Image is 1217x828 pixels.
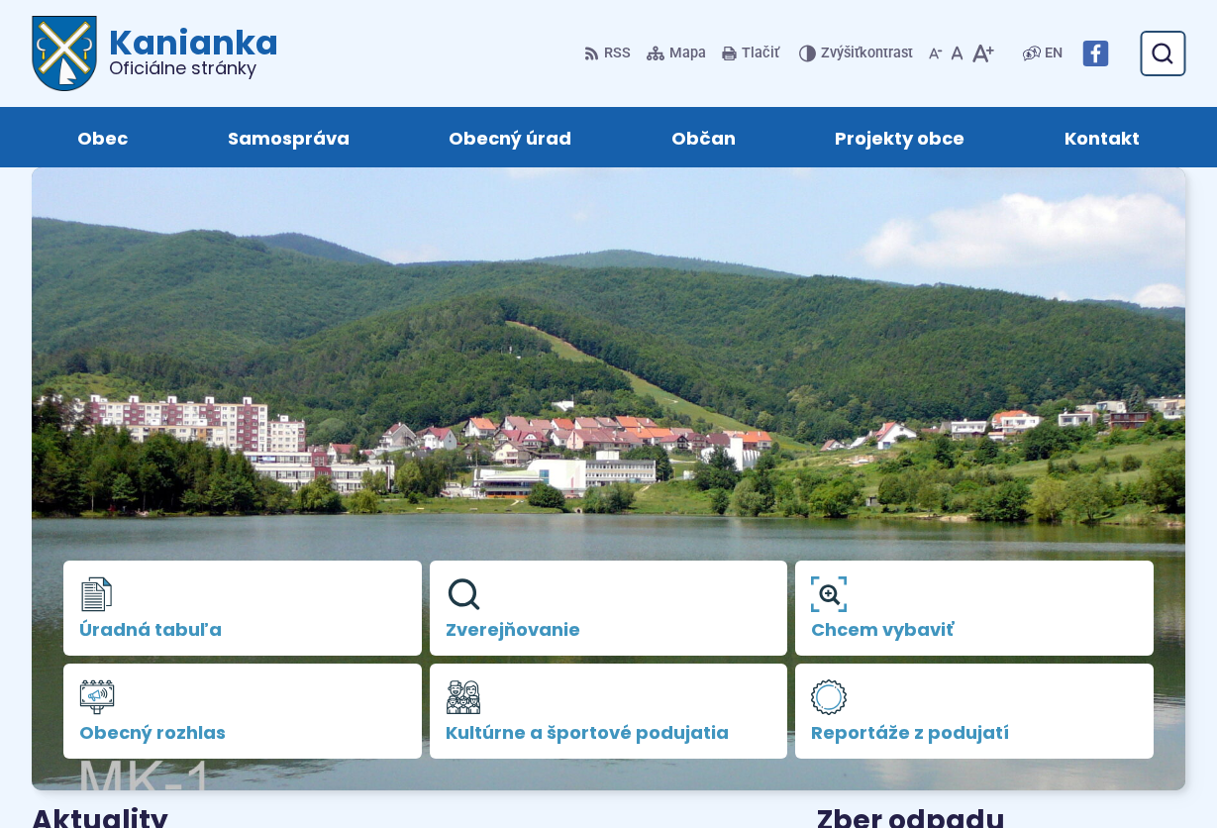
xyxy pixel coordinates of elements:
[795,664,1154,759] a: Reportáže z podujatí
[32,16,278,91] a: Logo Kanianka, prejsť na domovskú stránku.
[1065,107,1140,167] span: Kontakt
[1041,42,1066,65] a: EN
[718,33,783,74] button: Tlačiť
[77,107,128,167] span: Obec
[79,723,406,743] span: Obecný rozhlas
[604,42,631,65] span: RSS
[63,664,422,759] a: Obecný rozhlas
[584,33,635,74] a: RSS
[430,561,788,656] a: Zverejňovanie
[795,561,1154,656] a: Chcem vybaviť
[925,33,947,74] button: Zmenšiť veľkosť písma
[97,26,278,77] h1: Kanianka
[821,46,913,62] span: kontrast
[79,620,406,640] span: Úradná tabuľa
[48,107,158,167] a: Obec
[1035,107,1170,167] a: Kontakt
[446,620,772,640] span: Zverejňovanie
[430,664,788,759] a: Kultúrne a športové podujatia
[63,561,422,656] a: Úradná tabuľa
[1082,41,1108,66] img: Prejsť na Facebook stránku
[811,620,1138,640] span: Chcem vybaviť
[671,107,736,167] span: Občan
[669,42,706,65] span: Mapa
[821,45,860,61] span: Zvýšiť
[805,107,995,167] a: Projekty obce
[198,107,380,167] a: Samospráva
[228,107,350,167] span: Samospráva
[1045,42,1063,65] span: EN
[811,723,1138,743] span: Reportáže z podujatí
[32,16,97,91] img: Prejsť na domovskú stránku
[643,33,710,74] a: Mapa
[109,59,278,77] span: Oficiálne stránky
[742,46,779,62] span: Tlačiť
[446,723,772,743] span: Kultúrne a športové podujatia
[642,107,766,167] a: Občan
[947,33,967,74] button: Nastaviť pôvodnú veľkosť písma
[799,33,917,74] button: Zvýšiťkontrast
[967,33,998,74] button: Zväčšiť veľkosť písma
[419,107,602,167] a: Obecný úrad
[835,107,964,167] span: Projekty obce
[449,107,571,167] span: Obecný úrad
